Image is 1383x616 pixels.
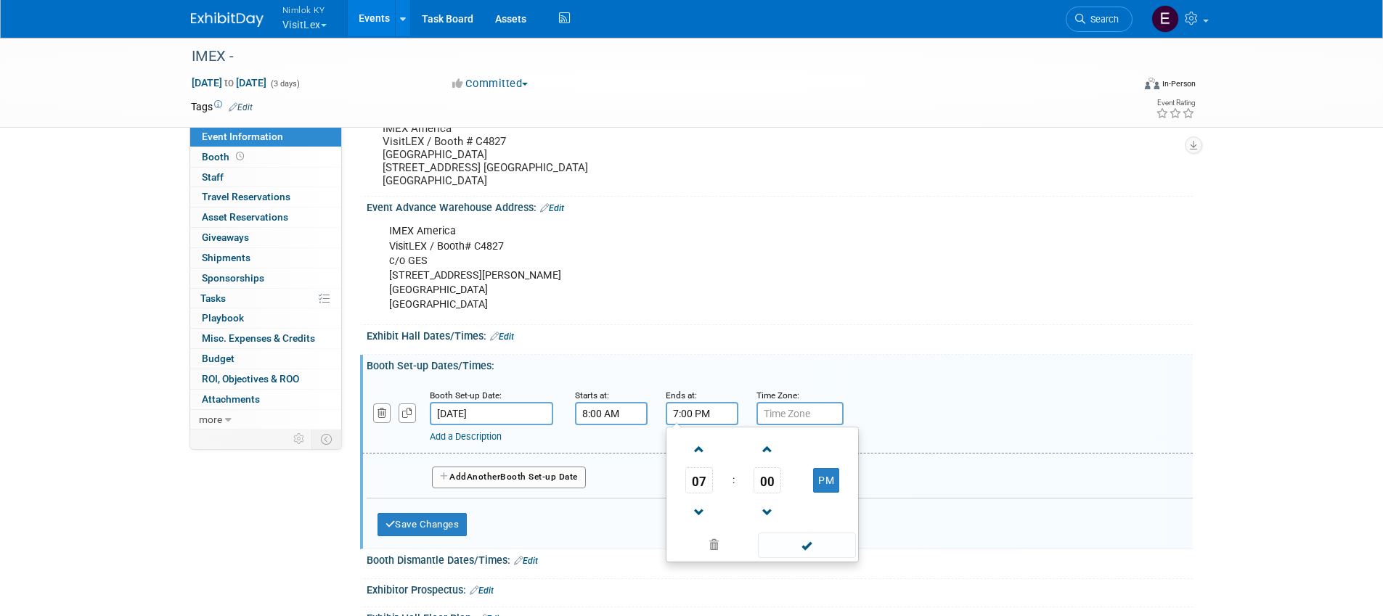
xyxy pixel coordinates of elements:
[190,268,341,288] a: Sponsorships
[200,292,226,304] span: Tasks
[190,369,341,389] a: ROI, Objectives & ROO
[514,556,538,566] a: Edit
[202,171,224,183] span: Staff
[282,2,327,17] span: Nimlok KY
[202,353,234,364] span: Budget
[490,332,514,342] a: Edit
[430,390,502,401] small: Booth Set-up Date:
[191,76,267,89] span: [DATE] [DATE]
[754,430,781,467] a: Increment Minute
[1156,99,1195,107] div: Event Rating
[190,289,341,308] a: Tasks
[202,312,244,324] span: Playbook
[202,272,264,284] span: Sponsorships
[685,467,713,493] span: Pick Hour
[202,393,260,405] span: Attachments
[379,217,1033,319] div: IMEX America VisitLEX / Booth# C4827 c/o GES [STREET_ADDRESS][PERSON_NAME] [GEOGRAPHIC_DATA] [GEO...
[191,12,264,27] img: ExhibitDay
[190,410,341,430] a: more
[190,127,341,147] a: Event Information
[190,208,341,227] a: Asset Reservations
[754,493,781,530] a: Decrement Minute
[470,586,494,596] a: Edit
[666,390,697,401] small: Ends at:
[1085,14,1119,25] span: Search
[190,248,341,268] a: Shipments
[187,44,1111,70] div: IMEX -
[367,355,1193,373] div: Booth Set-up Dates/Times:
[190,147,341,167] a: Booth
[190,187,341,207] a: Travel Reservations
[202,151,247,163] span: Booth
[367,579,1193,598] div: Exhibitor Prospectus:
[202,332,315,344] span: Misc. Expenses & Credits
[229,102,253,112] a: Edit
[813,468,839,493] button: PM
[190,308,341,328] a: Playbook
[202,191,290,202] span: Travel Reservations
[202,211,288,223] span: Asset Reservations
[756,536,857,557] a: Done
[730,467,738,493] td: :
[467,472,501,482] span: Another
[754,467,781,493] span: Pick Minute
[383,122,695,187] pre: IMEX America VisitLEX / Booth # C4827 [GEOGRAPHIC_DATA] [STREET_ADDRESS] [GEOGRAPHIC_DATA] [GEOGR...
[190,390,341,409] a: Attachments
[202,373,299,385] span: ROI, Objectives & ROO
[311,430,341,448] td: Toggle Event Tabs
[199,414,222,425] span: more
[685,430,713,467] a: Increment Hour
[190,168,341,187] a: Staff
[378,513,468,536] button: Save Changes
[666,402,738,425] input: End Time
[190,329,341,348] a: Misc. Expenses & Credits
[756,390,799,401] small: Time Zone:
[575,390,609,401] small: Starts at:
[367,549,1193,568] div: Booth Dismantle Dates/Times:
[269,79,300,89] span: (3 days)
[222,77,236,89] span: to
[685,493,713,530] a: Decrement Hour
[575,402,648,425] input: Start Time
[367,325,1193,344] div: Exhibit Hall Dates/Times:
[1151,5,1179,33] img: Elizabeth Griffin
[202,231,249,243] span: Giveaways
[190,228,341,247] a: Giveaways
[430,402,553,425] input: Date
[540,203,564,213] a: Edit
[202,131,283,142] span: Event Information
[447,76,534,91] button: Committed
[1145,78,1159,89] img: Format-Inperson.png
[1047,75,1196,97] div: Event Format
[233,151,247,162] span: Booth not reserved yet
[669,535,759,556] a: Clear selection
[432,467,586,488] button: AddAnotherBooth Set-up Date
[287,430,312,448] td: Personalize Event Tab Strip
[202,252,250,263] span: Shipments
[190,349,341,369] a: Budget
[756,402,844,425] input: Time Zone
[367,197,1193,215] div: Event Advance Warehouse Address:
[191,99,253,114] td: Tags
[1162,78,1196,89] div: In-Person
[1066,7,1133,32] a: Search
[430,431,502,442] a: Add a Description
